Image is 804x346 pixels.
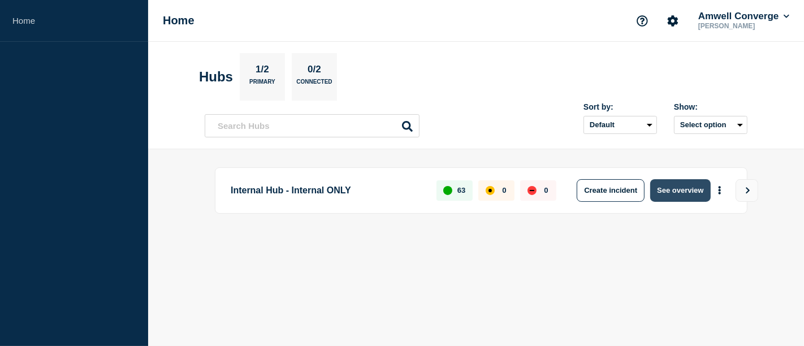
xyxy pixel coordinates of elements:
[528,186,537,195] div: down
[304,64,326,79] p: 0/2
[231,179,423,202] p: Internal Hub - Internal ONLY
[696,22,792,30] p: [PERSON_NAME]
[296,79,332,90] p: Connected
[205,114,420,137] input: Search Hubs
[163,14,194,27] h1: Home
[577,179,645,202] button: Create incident
[712,180,727,201] button: More actions
[674,102,747,111] div: Show:
[696,11,792,22] button: Amwell Converge
[583,116,657,134] select: Sort by
[443,186,452,195] div: up
[630,9,654,33] button: Support
[252,64,274,79] p: 1/2
[457,186,465,194] p: 63
[502,186,506,194] p: 0
[486,186,495,195] div: affected
[583,102,657,111] div: Sort by:
[736,179,758,202] button: View
[674,116,747,134] button: Select option
[661,9,685,33] button: Account settings
[650,179,710,202] button: See overview
[249,79,275,90] p: Primary
[544,186,548,194] p: 0
[199,69,233,85] h2: Hubs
